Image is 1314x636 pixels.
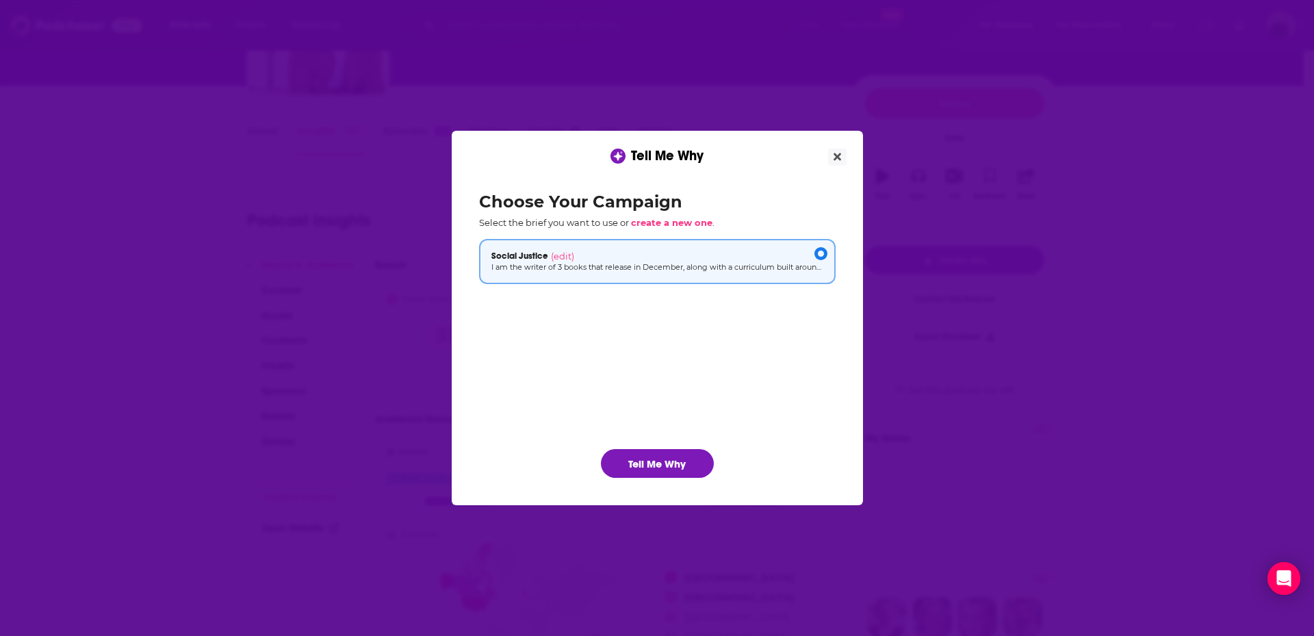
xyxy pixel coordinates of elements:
p: I am the writer of 3 books that release in December, along with a curriculum built around the boo... [491,262,823,273]
span: create a new one [631,217,712,228]
p: Select the brief you want to use or . [479,217,836,228]
button: Tell Me Why [601,449,714,478]
img: tell me why sparkle [613,151,623,162]
h2: Choose Your Campaign [479,192,836,212]
span: (edit) [551,251,574,262]
span: Social Justice [491,251,548,262]
div: Open Intercom Messenger [1267,562,1300,595]
span: Tell Me Why [631,147,704,164]
button: Close [828,149,847,166]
